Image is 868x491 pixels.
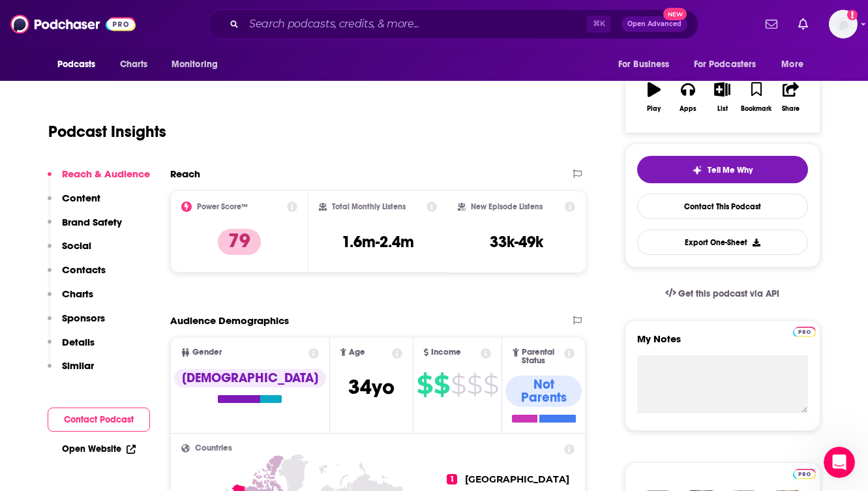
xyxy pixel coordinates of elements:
[847,10,858,20] svg: Add a profile image
[244,14,587,35] input: Search podcasts, credits, & more...
[793,469,816,479] img: Podchaser Pro
[62,312,105,324] p: Sponsors
[692,165,702,175] img: tell me why sparkle
[349,348,365,357] span: Age
[708,165,753,175] span: Tell Me Why
[467,374,482,395] span: $
[680,105,696,113] div: Apps
[62,239,91,252] p: Social
[621,16,687,32] button: Open AdvancedNew
[62,336,95,348] p: Details
[417,374,432,395] span: $
[781,55,803,74] span: More
[120,55,148,74] span: Charts
[655,278,790,310] a: Get this podcast via API
[348,374,395,400] span: 34 yo
[740,74,773,121] button: Bookmark
[62,359,94,372] p: Similar
[62,288,93,300] p: Charts
[609,52,686,77] button: open menu
[465,473,569,485] span: [GEOGRAPHIC_DATA]
[663,8,687,20] span: New
[62,216,122,228] p: Brand Safety
[48,263,106,288] button: Contacts
[483,374,498,395] span: $
[829,10,858,38] img: User Profile
[773,74,807,121] button: Share
[162,52,235,77] button: open menu
[618,55,670,74] span: For Business
[451,374,466,395] span: $
[48,122,166,141] h1: Podcast Insights
[637,333,808,355] label: My Notes
[62,168,150,180] p: Reach & Audience
[587,16,611,33] span: ⌘ K
[782,105,800,113] div: Share
[62,443,136,454] a: Open Website
[112,52,156,77] a: Charts
[637,230,808,255] button: Export One-Sheet
[471,202,543,211] h2: New Episode Listens
[48,216,122,240] button: Brand Safety
[637,156,808,183] button: tell me why sparkleTell Me Why
[694,55,756,74] span: For Podcasters
[192,348,222,357] span: Gender
[342,232,414,252] h3: 1.6m-2.4m
[218,229,261,255] p: 79
[741,105,771,113] div: Bookmark
[505,376,582,407] div: Not Parents
[332,202,406,211] h2: Total Monthly Listens
[48,52,113,77] button: open menu
[197,202,248,211] h2: Power Score™
[170,168,200,180] h2: Reach
[10,12,136,37] img: Podchaser - Follow, Share and Rate Podcasts
[760,13,783,35] a: Show notifications dropdown
[48,288,93,312] button: Charts
[62,263,106,276] p: Contacts
[705,74,739,121] button: List
[48,408,150,432] button: Contact Podcast
[48,192,100,216] button: Content
[637,74,671,121] button: Play
[48,336,95,360] button: Details
[678,288,779,299] span: Get this podcast via API
[195,444,232,453] span: Countries
[431,348,461,357] span: Income
[62,192,100,204] p: Content
[57,55,96,74] span: Podcasts
[627,21,681,27] span: Open Advanced
[48,312,105,336] button: Sponsors
[208,9,698,39] div: Search podcasts, credits, & more...
[685,52,775,77] button: open menu
[793,13,813,35] a: Show notifications dropdown
[717,105,728,113] div: List
[829,10,858,38] button: Show profile menu
[637,194,808,219] a: Contact This Podcast
[174,369,326,387] div: [DEMOGRAPHIC_DATA]
[671,74,705,121] button: Apps
[824,447,855,478] iframe: Intercom live chat
[434,374,449,395] span: $
[793,325,816,337] a: Pro website
[772,52,820,77] button: open menu
[447,474,457,484] span: 1
[829,10,858,38] span: Logged in as HughE
[793,467,816,479] a: Pro website
[48,359,94,383] button: Similar
[490,232,543,252] h3: 33k-49k
[522,348,562,365] span: Parental Status
[170,314,289,327] h2: Audience Demographics
[647,105,661,113] div: Play
[172,55,218,74] span: Monitoring
[48,239,91,263] button: Social
[48,168,150,192] button: Reach & Audience
[793,327,816,337] img: Podchaser Pro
